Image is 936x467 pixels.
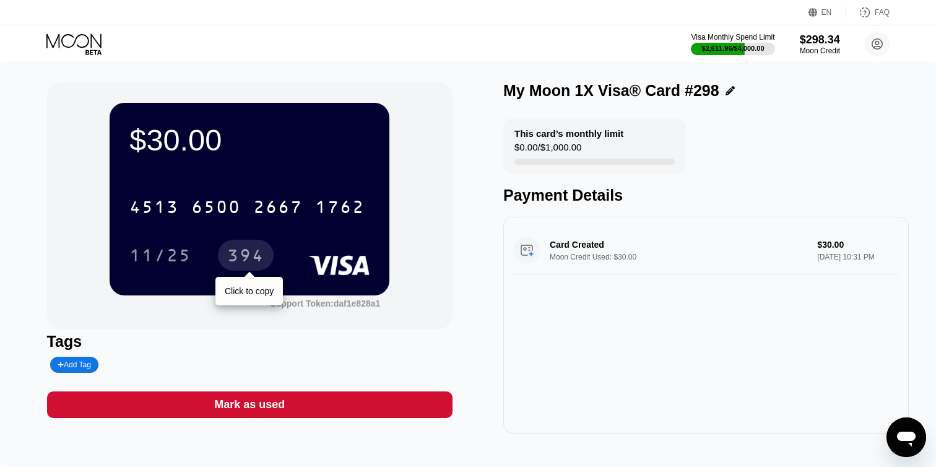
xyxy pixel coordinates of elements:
[702,45,765,52] div: $2,611.96 / $4,000.00
[129,247,191,267] div: 11/25
[47,333,453,351] div: Tags
[846,6,890,19] div: FAQ
[47,391,453,418] div: Mark as used
[875,8,890,17] div: FAQ
[691,33,774,55] div: Visa Monthly Spend Limit$2,611.96/$4,000.00
[315,199,365,219] div: 1762
[270,299,380,308] div: Support Token:daf1e828a1
[800,46,840,55] div: Moon Credit
[514,142,581,159] div: $0.00 / $1,000.00
[218,240,274,271] div: 394
[800,33,840,46] div: $298.34
[122,191,372,222] div: 4513650026671762
[225,286,274,296] div: Click to copy
[120,240,201,271] div: 11/25
[821,8,832,17] div: EN
[214,398,285,412] div: Mark as used
[253,199,303,219] div: 2667
[227,247,264,267] div: 394
[514,128,623,139] div: This card’s monthly limit
[191,199,241,219] div: 6500
[129,199,179,219] div: 4513
[886,417,926,457] iframe: Кнопка, открывающая окно обмена сообщениями; идет разговор
[270,299,380,308] div: Support Token: daf1e828a1
[808,6,846,19] div: EN
[58,360,91,369] div: Add Tag
[50,357,98,373] div: Add Tag
[691,33,774,41] div: Visa Monthly Spend Limit
[503,186,909,204] div: Payment Details
[129,123,370,157] div: $30.00
[503,82,719,100] div: My Moon 1X Visa® Card #298
[800,33,840,55] div: $298.34Moon Credit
